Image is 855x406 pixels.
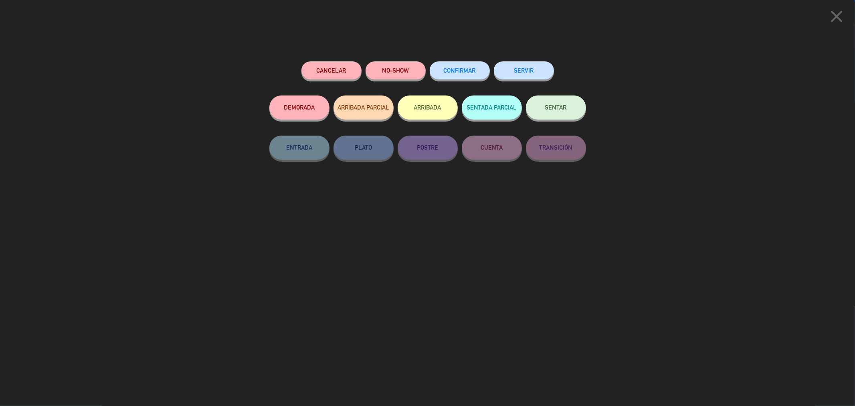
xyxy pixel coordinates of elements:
[398,136,458,160] button: POSTRE
[824,6,849,30] button: close
[462,136,522,160] button: CUENTA
[526,95,586,120] button: SENTAR
[526,136,586,160] button: TRANSICIÓN
[494,61,554,79] button: SERVIR
[366,61,426,79] button: NO-SHOW
[545,104,567,111] span: SENTAR
[334,136,394,160] button: PLATO
[269,95,329,120] button: DEMORADA
[334,95,394,120] button: ARRIBADA PARCIAL
[430,61,490,79] button: CONFIRMAR
[462,95,522,120] button: SENTADA PARCIAL
[827,6,847,26] i: close
[338,104,389,111] span: ARRIBADA PARCIAL
[444,67,476,74] span: CONFIRMAR
[398,95,458,120] button: ARRIBADA
[301,61,362,79] button: Cancelar
[269,136,329,160] button: ENTRADA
